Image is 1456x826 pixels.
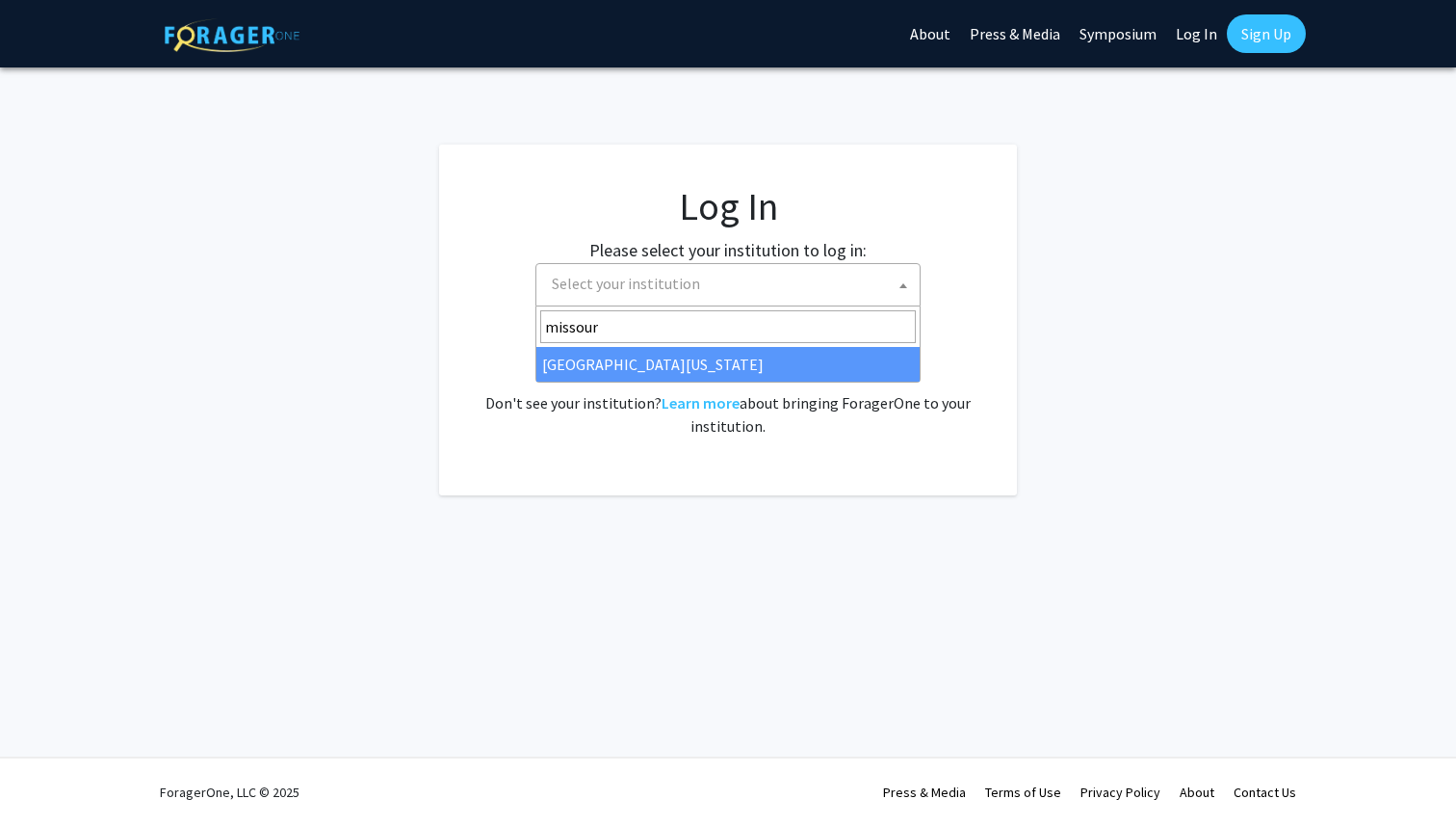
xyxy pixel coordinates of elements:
[662,393,740,413] a: Learn more about bringing ForagerOne to your institution
[1234,784,1296,801] a: Contact Us
[985,784,1061,801] a: Terms of Use
[160,759,299,826] div: ForagerOne, LLC © 2025
[1227,14,1306,53] a: Sign Up
[540,310,916,343] input: Search
[536,347,920,382] li: [GEOGRAPHIC_DATA][US_STATE]
[478,183,978,229] h1: Log In
[14,739,82,812] iframe: Chat
[1080,784,1160,801] a: Privacy Policy
[552,274,700,293] span: Select your institution
[589,237,867,263] label: Please select your institution to log in:
[544,264,920,304] span: Select your institution
[535,263,921,306] span: Select your institution
[1180,784,1214,801] a: About
[883,784,966,801] a: Press & Media
[165,18,299,52] img: ForagerOne Logo
[478,345,978,438] div: No account? . Don't see your institution? about bringing ForagerOne to your institution.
